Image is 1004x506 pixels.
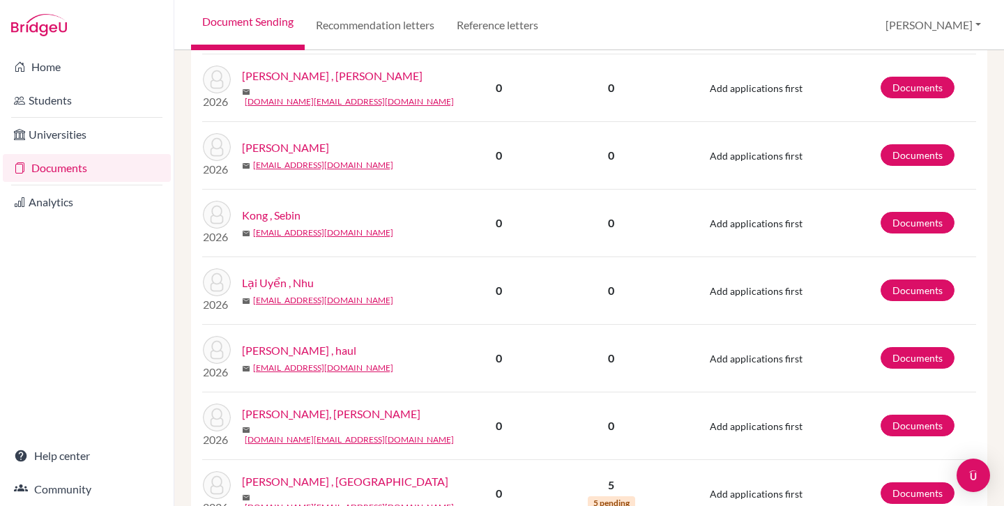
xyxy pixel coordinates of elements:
[881,415,954,436] a: Documents
[203,268,231,296] img: Lại Uyển , Nhu
[496,351,502,365] b: 0
[547,215,676,231] p: 0
[242,342,356,359] a: [PERSON_NAME] , haul
[203,161,231,178] p: 2026
[547,350,676,367] p: 0
[242,68,423,84] a: [PERSON_NAME] , [PERSON_NAME]
[881,347,954,369] a: Documents
[203,66,231,93] img: Đỗ Phương , Linh
[245,434,454,446] a: [DOMAIN_NAME][EMAIL_ADDRESS][DOMAIN_NAME]
[496,284,502,297] b: 0
[203,364,231,381] p: 2026
[881,212,954,233] a: Documents
[203,431,231,448] p: 2026
[242,162,250,170] span: mail
[496,216,502,229] b: 0
[3,475,171,503] a: Community
[203,404,231,431] img: Lee Do, Hyun
[203,229,231,245] p: 2026
[881,482,954,504] a: Documents
[3,121,171,148] a: Universities
[881,144,954,166] a: Documents
[253,294,393,307] a: [EMAIL_ADDRESS][DOMAIN_NAME]
[242,473,448,490] a: [PERSON_NAME] , [GEOGRAPHIC_DATA]
[496,419,502,432] b: 0
[710,150,803,162] span: Add applications first
[710,353,803,365] span: Add applications first
[547,417,676,434] p: 0
[242,426,250,434] span: mail
[547,477,676,493] p: 5
[245,95,454,108] a: [DOMAIN_NAME][EMAIL_ADDRESS][DOMAIN_NAME]
[881,279,954,301] a: Documents
[242,365,250,373] span: mail
[3,442,171,470] a: Help center
[203,93,231,110] p: 2026
[253,362,393,374] a: [EMAIL_ADDRESS][DOMAIN_NAME]
[496,486,502,500] b: 0
[3,154,171,182] a: Documents
[242,275,314,291] a: Lại Uyển , Nhu
[3,53,171,81] a: Home
[242,297,250,305] span: mail
[879,12,987,38] button: [PERSON_NAME]
[253,159,393,171] a: [EMAIL_ADDRESS][DOMAIN_NAME]
[203,133,231,161] img: Kim , Yohan
[710,82,803,94] span: Add applications first
[710,285,803,297] span: Add applications first
[957,459,990,492] div: Open Intercom Messenger
[242,207,301,224] a: Kong , Sebin
[253,227,393,239] a: [EMAIL_ADDRESS][DOMAIN_NAME]
[242,139,329,156] a: [PERSON_NAME]
[710,420,803,432] span: Add applications first
[547,79,676,96] p: 0
[496,81,502,94] b: 0
[203,336,231,364] img: Lee , haul
[242,229,250,238] span: mail
[3,188,171,216] a: Analytics
[242,493,250,502] span: mail
[203,296,231,313] p: 2026
[547,282,676,299] p: 0
[881,77,954,98] a: Documents
[242,88,250,96] span: mail
[203,471,231,499] img: Lê Phạm Nguyên , Anh
[547,147,676,164] p: 0
[710,488,803,500] span: Add applications first
[242,406,420,422] a: [PERSON_NAME], [PERSON_NAME]
[710,217,803,229] span: Add applications first
[3,86,171,114] a: Students
[11,14,67,36] img: Bridge-U
[203,201,231,229] img: Kong , Sebin
[496,148,502,162] b: 0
